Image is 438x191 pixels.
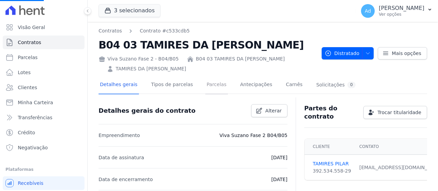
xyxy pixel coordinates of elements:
[18,69,31,76] span: Lotes
[379,5,424,12] p: [PERSON_NAME]
[18,180,43,187] span: Recebíveis
[363,106,427,119] a: Trocar titularidade
[3,141,85,154] a: Negativação
[271,175,287,183] p: [DATE]
[99,55,179,63] div: Viva Suzano Fase 2 - B04/B05
[392,50,421,57] span: Mais opções
[116,65,186,72] a: TAMIRES DA [PERSON_NAME]
[313,160,351,167] a: TAMIRES PILAR
[99,76,139,94] a: Detalhes gerais
[365,9,371,13] span: Ad
[18,84,37,91] span: Clientes
[205,76,228,94] a: Parcelas
[18,54,38,61] span: Parcelas
[3,51,85,64] a: Parcelas
[239,76,274,94] a: Antecipações
[18,114,52,121] span: Transferências
[140,27,190,35] a: Contrato #c533cdb5
[265,107,282,114] span: Alterar
[18,129,35,136] span: Crédito
[18,39,41,46] span: Contratos
[325,47,359,59] span: Distratado
[3,36,85,49] a: Contratos
[379,12,424,17] p: Ver opções
[5,165,82,174] div: Plataformas
[3,176,85,190] a: Recebíveis
[99,131,140,139] p: Empreendimento
[3,66,85,79] a: Lotes
[3,126,85,139] a: Crédito
[284,76,304,94] a: Carnês
[99,37,316,53] h2: B04 03 TAMIRES DA [PERSON_NAME]
[304,104,358,121] h3: Partes do contrato
[18,24,45,31] span: Visão Geral
[99,27,190,35] nav: Breadcrumb
[3,81,85,94] a: Clientes
[347,82,356,88] div: 0
[356,1,438,21] button: Ad [PERSON_NAME] Ver opções
[316,82,356,88] div: Solicitações
[3,96,85,109] a: Minha Carteira
[196,55,285,63] a: B04 03 TAMIRES DA [PERSON_NAME]
[99,153,144,162] p: Data de assinatura
[3,111,85,124] a: Transferências
[3,21,85,34] a: Visão Geral
[251,104,287,117] a: Alterar
[18,144,48,151] span: Negativação
[271,153,287,162] p: [DATE]
[18,99,53,106] span: Minha Carteira
[377,109,421,116] span: Trocar titularidade
[150,76,194,94] a: Tipos de parcelas
[99,107,195,115] h3: Detalhes gerais do contrato
[378,47,427,59] a: Mais opções
[219,131,287,139] p: Viva Suzano Fase 2 B04/B05
[99,4,160,17] button: 3 selecionados
[315,76,357,94] a: Solicitações0
[313,167,351,175] div: 392.534.558-29
[322,47,374,59] button: Distratado
[99,175,153,183] p: Data de encerramento
[305,139,355,155] th: Cliente
[99,27,122,35] a: Contratos
[99,27,316,35] nav: Breadcrumb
